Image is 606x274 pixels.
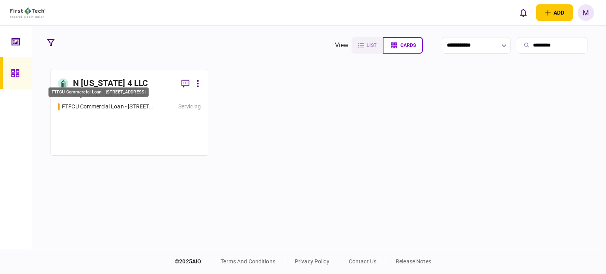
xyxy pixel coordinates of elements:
[175,257,211,266] div: © 2025 AIO
[367,43,376,48] span: list
[396,258,431,265] a: release notes
[49,87,149,97] div: FTFCU Commercial Loan - [STREET_ADDRESS]
[295,258,329,265] a: privacy policy
[536,4,573,21] button: open adding identity options
[50,69,208,156] a: N [US_STATE] 4 LLCregistration no.115841298FTFCU Commercial Loan - 1352 N Blandena St Portland OR...
[62,103,154,111] div: FTFCU Commercial Loan - 1352 N Blandena St Portland OR 97217
[178,103,201,111] div: Servicing
[335,41,349,50] div: view
[73,77,148,90] div: N [US_STATE] 4 LLC
[578,4,594,21] button: M
[10,7,45,18] img: client company logo
[352,37,383,54] button: list
[515,4,531,21] button: open notifications list
[349,258,376,265] a: contact us
[221,258,275,265] a: terms and conditions
[383,37,423,54] button: cards
[400,43,416,48] span: cards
